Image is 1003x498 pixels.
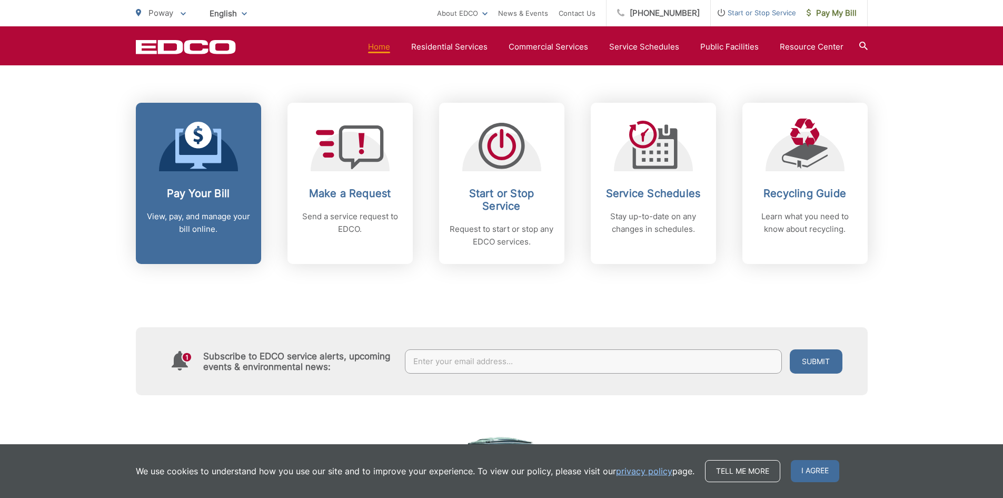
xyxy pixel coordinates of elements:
a: Tell me more [705,460,780,482]
h2: Pay Your Bill [146,187,251,200]
p: View, pay, and manage your bill online. [146,210,251,236]
p: We use cookies to understand how you use our site and to improve your experience. To view our pol... [136,465,694,477]
a: Pay Your Bill View, pay, and manage your bill online. [136,103,261,264]
input: Enter your email address... [405,349,782,374]
a: Resource Center [780,41,843,53]
a: Residential Services [411,41,488,53]
h2: Service Schedules [601,187,706,200]
a: Recycling Guide Learn what you need to know about recycling. [742,103,868,264]
h2: Make a Request [298,187,402,200]
p: Request to start or stop any EDCO services. [450,223,554,248]
h2: Recycling Guide [753,187,857,200]
a: Make a Request Send a service request to EDCO. [287,103,413,264]
h2: Start or Stop Service [450,187,554,212]
a: privacy policy [616,465,672,477]
span: I agree [791,460,839,482]
span: English [202,4,255,23]
a: News & Events [498,7,548,19]
p: Send a service request to EDCO. [298,210,402,236]
a: Home [368,41,390,53]
button: Submit [790,349,842,374]
p: Stay up-to-date on any changes in schedules. [601,210,706,236]
a: Contact Us [559,7,595,19]
span: Pay My Bill [807,7,857,19]
a: Service Schedules [609,41,679,53]
a: Service Schedules Stay up-to-date on any changes in schedules. [591,103,716,264]
a: Commercial Services [509,41,588,53]
p: Learn what you need to know about recycling. [753,210,857,236]
a: EDCD logo. Return to the homepage. [136,40,236,54]
span: Poway [148,8,173,18]
a: Public Facilities [700,41,759,53]
a: About EDCO [437,7,488,19]
h4: Subscribe to EDCO service alerts, upcoming events & environmental news: [203,351,395,372]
